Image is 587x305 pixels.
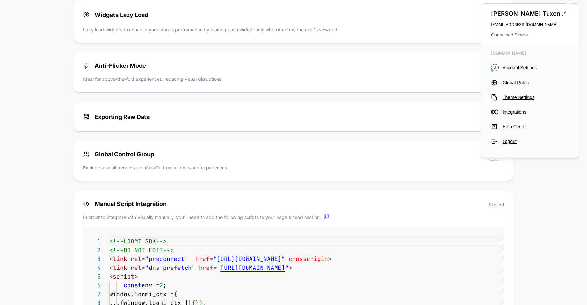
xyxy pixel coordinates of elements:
button: Logout [491,138,569,145]
span: Expand [489,202,504,207]
p: Lazy load widgets to enhance your store's performance by loading each widget only when it enters ... [83,26,504,33]
span: [DOMAIN_NAME] [491,51,569,56]
button: Connected Stores [491,32,569,37]
span: Help Center [503,124,569,129]
p: Exclude a small percentage of traffic from all tests and experiences [83,164,227,171]
span: Theme Settings [503,95,569,100]
span: Global Rules [503,80,569,85]
p: Ideal for above-the-fold experiences, reducing visual disruptions [83,76,221,82]
span: Integrations [503,109,569,115]
i: U [491,64,499,71]
span: Anti-Flicker Mode [83,62,146,69]
button: Global Rules [491,80,569,86]
span: Exporting Raw Data [83,113,150,120]
span: Logout [503,139,569,144]
p: In order to integrate with Visually manually, you'll need to add the following scripts to your pa... [83,214,504,221]
span: Account Settings [503,65,569,70]
button: Help Center [491,123,569,130]
button: Integrations [491,109,569,115]
button: UAccount Settings [491,64,569,71]
span: Global Control Group [83,151,154,158]
span: Manual Script Integration [83,200,504,207]
span: Widgets Lazy Load [83,11,148,18]
span: [PERSON_NAME] Tuxen [491,10,569,17]
button: Theme Settings [491,94,569,101]
span: [EMAIL_ADDRESS][DOMAIN_NAME] [491,22,569,27]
